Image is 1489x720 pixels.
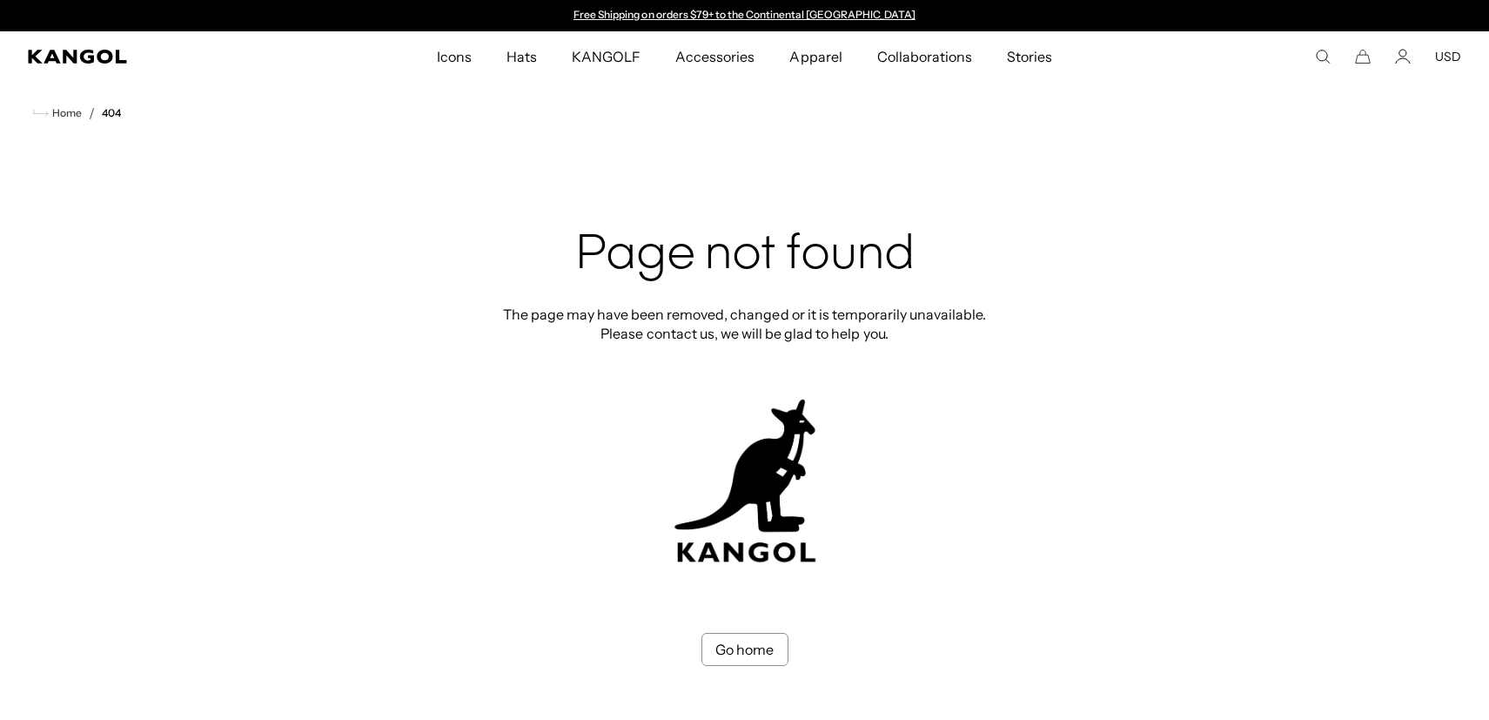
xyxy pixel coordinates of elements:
[1355,49,1371,64] button: Cart
[498,228,992,284] h2: Page not found
[489,31,554,82] a: Hats
[419,31,489,82] a: Icons
[671,399,819,563] img: kangol-404-logo.jpg
[1007,31,1052,82] span: Stories
[860,31,989,82] a: Collaborations
[102,107,121,119] a: 404
[877,31,972,82] span: Collaborations
[658,31,772,82] a: Accessories
[498,305,992,343] p: The page may have been removed, changed or it is temporarily unavailable. Please contact us, we w...
[701,633,788,666] a: Go home
[572,31,641,82] span: KANGOLF
[28,50,289,64] a: Kangol
[772,31,859,82] a: Apparel
[506,31,537,82] span: Hats
[566,9,924,23] div: 1 of 2
[437,31,472,82] span: Icons
[1435,49,1461,64] button: USD
[82,103,95,124] li: /
[789,31,842,82] span: Apparel
[49,107,82,119] span: Home
[566,9,924,23] slideshow-component: Announcement bar
[33,105,82,121] a: Home
[1315,49,1331,64] summary: Search here
[675,31,755,82] span: Accessories
[573,8,916,21] a: Free Shipping on orders $79+ to the Continental [GEOGRAPHIC_DATA]
[566,9,924,23] div: Announcement
[554,31,658,82] a: KANGOLF
[1395,49,1411,64] a: Account
[989,31,1070,82] a: Stories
